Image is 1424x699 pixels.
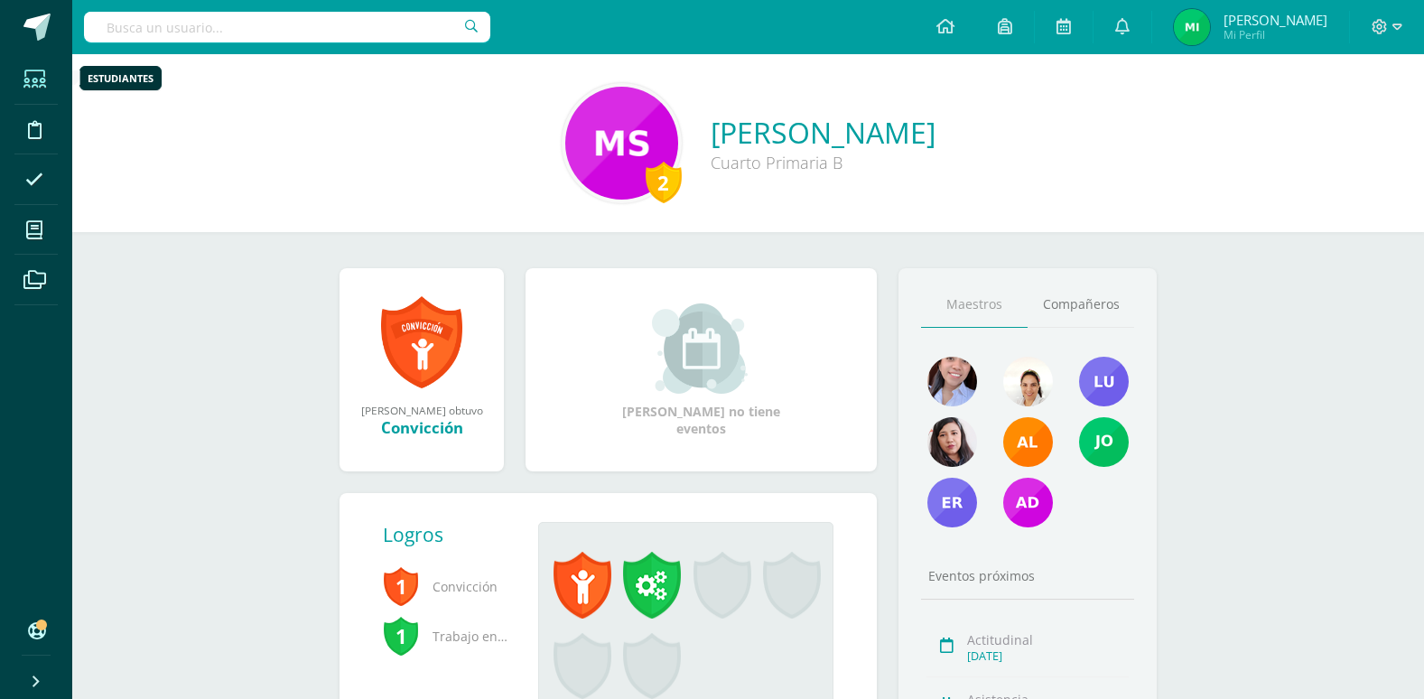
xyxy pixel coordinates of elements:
div: Actitudinal [967,631,1129,648]
img: 5b8d7d9bbaffbb1a03aab001d6a9fc01.png [1003,478,1053,527]
div: [DATE] [967,648,1129,664]
img: 004b7dab916a732919bc4526a90f0e0d.png [927,357,977,406]
div: [PERSON_NAME] no tiene eventos [611,303,792,437]
a: Maestros [921,282,1028,328]
img: 0cf02b737582921a2c60d4ca3222e407.png [927,417,977,467]
div: Eventos próximos [921,567,1134,584]
img: ea98adf5e0ab2d531a6691be167905bb.png [565,87,678,200]
img: 80dc55f04c64c27a401bb1e172e25455.png [1079,417,1129,467]
img: event_small.png [652,303,750,394]
a: Compañeros [1028,282,1134,328]
img: 3b51858fa93919ca30eb1aad2d2e7161.png [927,478,977,527]
img: d015825c49c7989f71d1fd9a85bb1a15.png [1003,417,1053,467]
img: d61081fa4d32a2584e9020f5274a417f.png [1174,9,1210,45]
div: Cuarto Primaria B [711,152,935,173]
span: 1 [383,565,419,607]
span: 1 [383,615,419,657]
span: Trabajo en equipo [383,611,509,661]
span: Convicción [383,562,509,611]
div: [PERSON_NAME] obtuvo [358,403,486,417]
div: Logros [383,522,524,547]
a: [PERSON_NAME] [711,113,935,152]
img: 460759890ffa2989b34c7fbce31da318.png [1003,357,1053,406]
img: 882b92d904eae5f27d4e21099d1df480.png [1079,357,1129,406]
div: Convicción [358,417,486,438]
div: Estudiantes [88,71,154,85]
div: 2 [646,162,682,203]
span: [PERSON_NAME] [1224,11,1327,29]
input: Busca un usuario... [84,12,490,42]
span: Mi Perfil [1224,27,1327,42]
